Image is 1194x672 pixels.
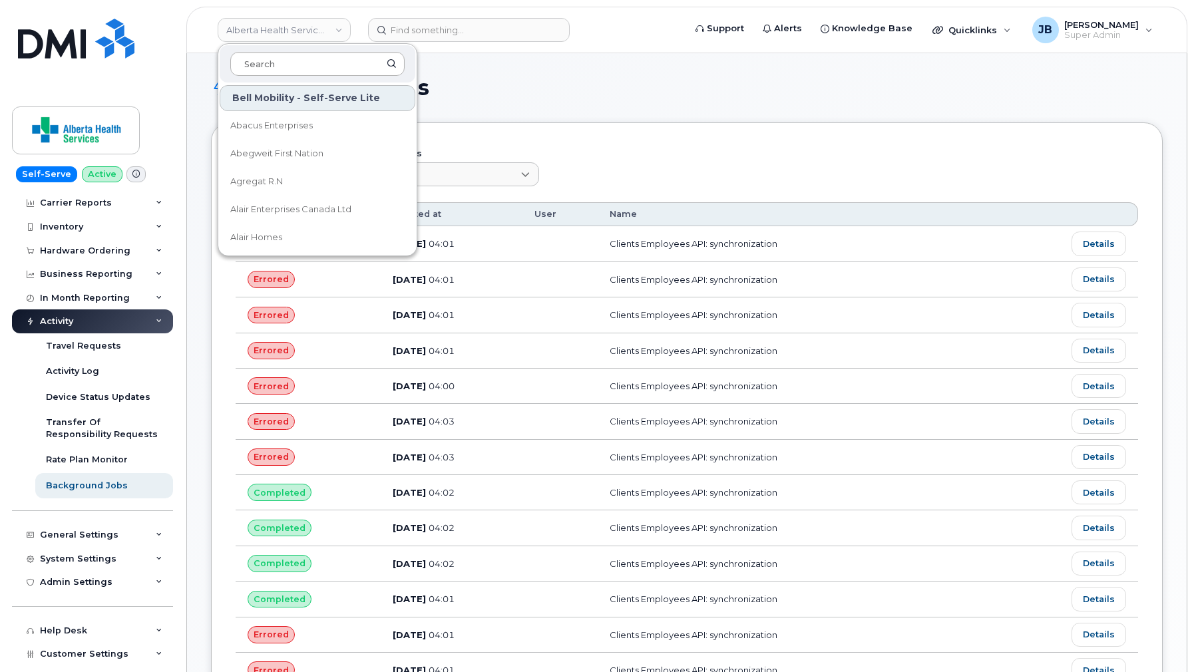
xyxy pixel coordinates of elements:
[254,557,305,570] span: Completed
[393,487,426,498] span: [DATE]
[1072,623,1126,647] a: Details
[429,522,455,533] span: 04:02
[1072,409,1126,433] a: Details
[598,404,1008,439] td: Clients Employees API: synchronization
[598,369,1008,404] td: Clients Employees API: synchronization
[429,452,455,462] span: 04:03
[393,629,426,640] span: [DATE]
[254,273,289,285] span: Errored
[254,593,305,605] span: Completed
[429,274,455,285] span: 04:01
[429,381,455,391] span: 04:00
[1072,445,1126,469] a: Details
[393,452,426,462] span: [DATE]
[220,140,415,167] a: Abegweit First Nation
[429,238,455,249] span: 04:01
[393,274,426,285] span: [DATE]
[1072,516,1126,540] a: Details
[1072,480,1126,504] a: Details
[598,510,1008,546] td: Clients Employees API: synchronization
[598,226,1008,261] td: Clients Employees API: synchronization
[1072,374,1126,398] a: Details
[1072,303,1126,327] a: Details
[393,381,426,391] span: [DATE]
[393,593,426,604] span: [DATE]
[1072,232,1126,255] a: Details
[393,150,539,158] label: Status
[254,415,289,428] span: Errored
[429,416,455,426] span: 04:03
[1072,552,1126,576] a: Details
[230,119,313,132] span: Abacus Enterprises
[254,344,289,357] span: Errored
[230,147,323,160] span: Abegweit First Nation
[598,582,1008,617] td: Clients Employees API: synchronization
[254,522,305,534] span: Completed
[230,231,282,244] span: Alair Homes
[610,208,637,220] span: Name
[1072,267,1126,291] a: Details
[220,196,415,223] a: Alair Enterprises Canada Ltd
[220,112,415,139] a: Abacus Enterprises
[393,416,426,426] span: [DATE]
[220,168,415,195] a: Agregat R.N
[1072,339,1126,363] a: Details
[230,203,351,216] span: Alair Enterprises Canada Ltd
[393,345,426,356] span: [DATE]
[1072,587,1126,611] a: Details
[230,175,283,188] span: Agregat R.N
[429,558,455,569] span: 04:02
[393,522,426,533] span: [DATE]
[598,440,1008,475] td: Clients Employees API: synchronization
[254,380,289,393] span: Errored
[429,593,455,604] span: 04:01
[254,486,305,499] span: Completed
[393,238,426,249] span: [DATE]
[220,85,415,111] div: Bell Mobility - Self-Serve Lite
[598,546,1008,582] td: Clients Employees API: synchronization
[254,450,289,463] span: Errored
[598,333,1008,369] td: Clients Employees API: synchronization
[598,297,1008,333] td: Clients Employees API: synchronization
[429,309,455,320] span: 04:01
[598,475,1008,510] td: Clients Employees API: synchronization
[254,309,289,321] span: Errored
[254,628,289,641] span: Errored
[598,262,1008,297] td: Clients Employees API: synchronization
[429,345,455,356] span: 04:01
[220,224,415,251] a: Alair Homes
[534,208,556,220] span: User
[230,52,405,76] input: Search
[393,558,426,569] span: [DATE]
[429,487,455,498] span: 04:02
[393,309,426,320] span: [DATE]
[598,617,1008,653] td: Clients Employees API: synchronization
[429,629,455,640] span: 04:01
